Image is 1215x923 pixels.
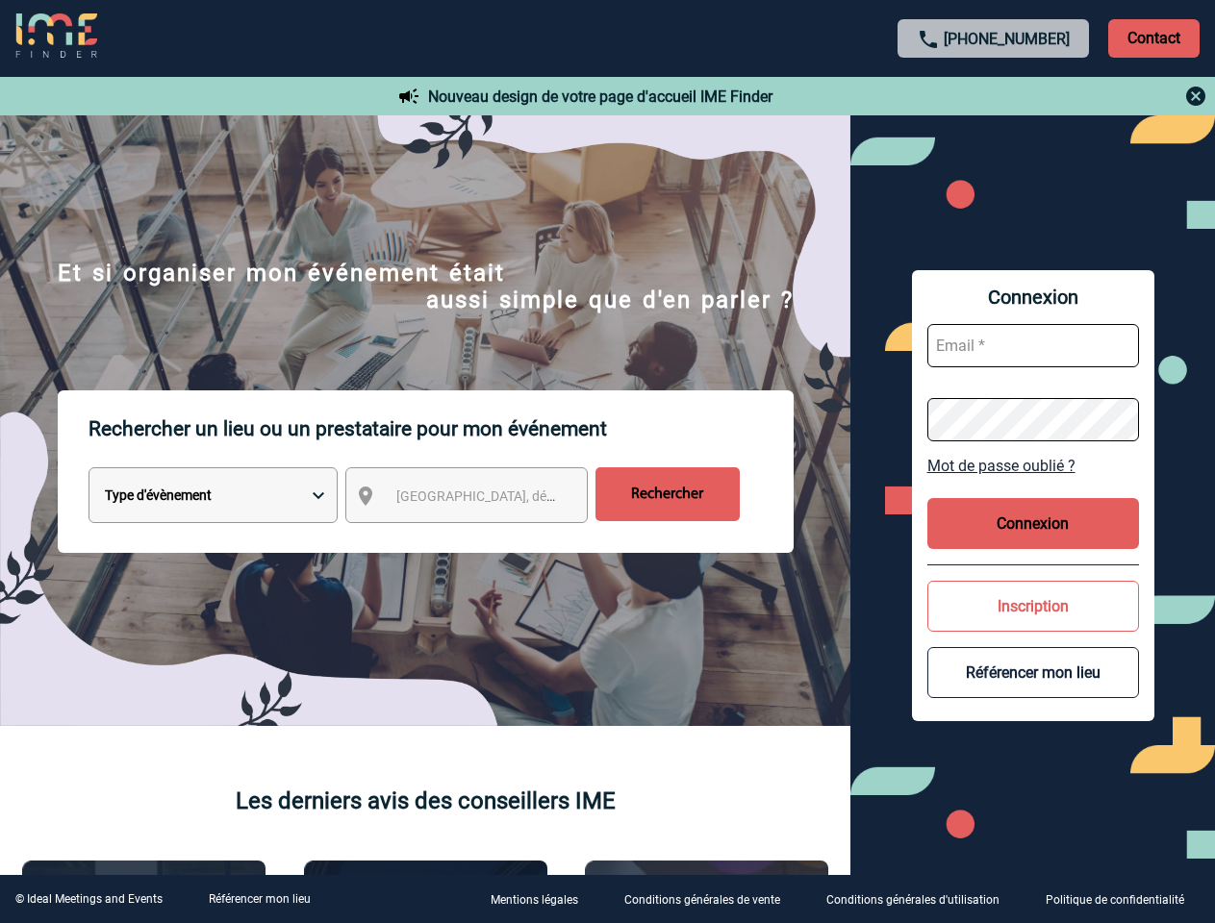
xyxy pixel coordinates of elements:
[917,28,940,51] img: call-24-px.png
[609,890,811,909] a: Conditions générales de vente
[944,30,1070,48] a: [PHONE_NUMBER]
[1108,19,1200,58] p: Contact
[491,894,578,908] p: Mentions légales
[475,890,609,909] a: Mentions légales
[811,890,1030,909] a: Conditions générales d'utilisation
[826,894,1000,908] p: Conditions générales d'utilisation
[927,286,1139,309] span: Connexion
[927,647,1139,698] button: Référencer mon lieu
[624,894,780,908] p: Conditions générales de vente
[595,467,740,521] input: Rechercher
[209,892,311,906] a: Référencer mon lieu
[89,390,794,467] p: Rechercher un lieu ou un prestataire pour mon événement
[927,581,1139,632] button: Inscription
[1030,890,1215,909] a: Politique de confidentialité
[1046,894,1184,908] p: Politique de confidentialité
[927,324,1139,367] input: Email *
[927,498,1139,549] button: Connexion
[15,892,163,906] div: © Ideal Meetings and Events
[927,457,1139,475] a: Mot de passe oublié ?
[396,488,664,504] span: [GEOGRAPHIC_DATA], département, région...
